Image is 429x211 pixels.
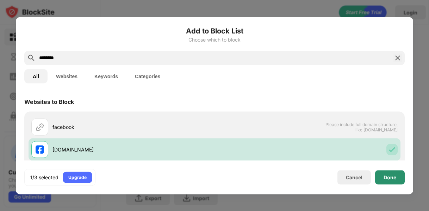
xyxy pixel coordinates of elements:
button: Categories [126,69,169,83]
div: [DOMAIN_NAME] [52,146,214,153]
div: Choose which to block [24,37,405,42]
div: Done [384,174,396,180]
div: Cancel [346,174,362,180]
img: search.svg [27,54,36,62]
div: Websites to Block [24,98,74,105]
button: All [24,69,48,83]
div: facebook [52,123,214,131]
img: favicons [36,145,44,154]
img: url.svg [36,123,44,131]
div: Upgrade [68,174,87,181]
span: Please include full domain structure, like [DOMAIN_NAME] [325,122,398,132]
button: Websites [48,69,86,83]
h6: Add to Block List [24,25,405,36]
div: 1/3 selected [30,174,58,181]
button: Keywords [86,69,126,83]
img: search-close [393,54,402,62]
